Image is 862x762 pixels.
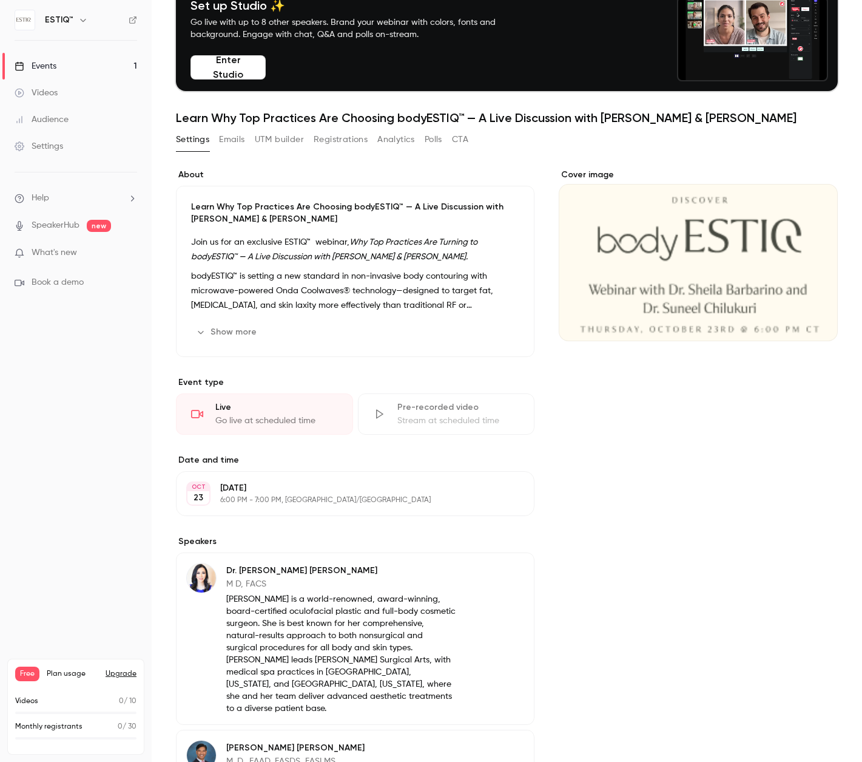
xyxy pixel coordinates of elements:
[118,721,136,732] p: / 30
[10,227,233,255] div: Salim says…
[220,495,470,505] p: 6:00 PM - 7:00 PM, [GEOGRAPHIC_DATA]/[GEOGRAPHIC_DATA]
[87,220,111,232] span: new
[377,130,415,149] button: Analytics
[190,55,266,80] button: Enter Studio
[176,393,353,435] div: LiveGo live at scheduled time
[10,255,199,317] div: Hello,the channel is the page where you can publish all your upcoming events and replays[PERSON_N...
[10,118,233,146] div: Operator says…
[118,723,123,730] span: 0
[190,16,524,41] p: Go live with up to 8 other speakers. Brand your webinar with colors, fonts and background. Engage...
[226,593,456,715] p: [PERSON_NAME] is a world-renowned, award-winning, board-certified oculofacial plastic and full-bo...
[77,398,87,407] button: Start recording
[176,111,838,125] h1: Learn Why Top Practices Are Choosing bodyESTIQ™ — A Live Discussion with [PERSON_NAME] & [PERSON_...
[191,322,264,342] button: Show more
[15,721,82,732] p: Monthly registrants
[19,262,189,310] div: Hello, the channel is the page where you can publish all your upcoming events and replays
[194,492,203,504] p: 23
[52,230,207,240] div: joined the conversation
[219,130,244,149] button: Emails
[15,10,35,30] img: ESTIQ™
[15,192,137,205] li: help-dropdown-opener
[15,667,39,681] span: Free
[35,7,54,26] img: Profile image for Salim
[358,393,535,435] div: Pre-recorded videoStream at scheduled time
[59,6,138,15] h1: [PERSON_NAME]
[213,5,235,27] div: Close
[208,393,227,412] button: Send a message…
[559,169,838,341] section: Cover image
[191,201,519,225] p: Learn Why Top Practices Are Choosing bodyESTIQ™ — A Live Discussion with [PERSON_NAME] & [PERSON_...
[452,130,468,149] button: CTA
[176,169,534,181] label: About
[36,229,49,241] img: Profile image for Salim
[19,398,29,407] button: Emoji picker
[19,125,167,137] div: Give the team a way to reach you:
[25,185,218,197] input: Enter your email
[15,696,38,707] p: Videos
[47,669,98,679] span: Plan usage
[220,482,470,494] p: [DATE]
[190,5,213,28] button: Home
[15,60,56,72] div: Events
[215,415,338,427] div: Go live at scheduled time
[32,192,49,205] span: Help
[425,130,442,149] button: Polls
[226,578,456,590] p: M D, FACS
[58,398,67,407] button: Upload attachment
[397,401,520,413] div: Pre-recorded video
[45,14,73,26] h6: ESTIQ™
[10,372,232,393] textarea: Message…
[314,130,368,149] button: Registrations
[176,376,534,389] p: Event type
[187,563,216,593] img: Dr. Shelia Barbarino
[119,696,136,707] p: / 10
[32,247,77,259] span: What's new
[10,70,233,118] div: user says…
[10,255,233,344] div: Salim says…
[15,140,63,152] div: Settings
[15,87,58,99] div: Videos
[10,146,233,227] div: Operator says…
[397,415,520,427] div: Stream at scheduled time
[32,276,84,289] span: Book a demo
[38,398,48,407] button: Gif picker
[44,70,233,108] div: What is a "Channel", is this the company profile?
[106,669,136,679] button: Upgrade
[52,231,120,239] b: [PERSON_NAME]
[176,454,534,466] label: Date and time
[59,15,113,27] p: Active 6h ago
[191,269,519,313] p: bodyESTIQ™ is setting a new standard in non-invasive body contouring with microwave-powered Onda ...
[32,219,79,232] a: SpeakerHub
[255,130,304,149] button: UTM builder
[19,319,115,327] div: [PERSON_NAME] • [DATE]
[187,483,209,491] div: OCT
[191,235,519,264] p: Join us for an exclusive ESTIQ™ webinar,
[176,130,209,149] button: Settings
[215,401,338,413] div: Live
[8,5,31,28] button: go back
[176,536,534,548] label: Speakers
[559,169,838,181] label: Cover image
[119,698,124,705] span: 0
[123,248,137,259] iframe: Noticeable Trigger
[15,114,69,126] div: Audience
[10,118,177,145] div: Give the team a way to reach you:
[176,553,534,725] div: Dr. Shelia BarbarinoDr. [PERSON_NAME] [PERSON_NAME]M D, FACS[PERSON_NAME] is a world-renowned, aw...
[226,565,456,577] p: Dr. [PERSON_NAME] [PERSON_NAME]
[53,77,223,101] div: What is a "Channel", is this the company profile?
[226,742,456,754] p: [PERSON_NAME] [PERSON_NAME]
[25,167,218,182] div: You will be notified here and by email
